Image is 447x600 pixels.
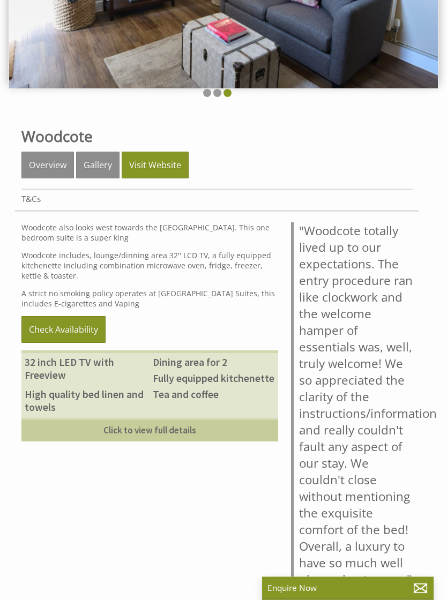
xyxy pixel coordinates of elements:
a: Visit Website [122,152,189,179]
a: Click to view full details [21,419,278,442]
li: Dining area for 2 [150,355,278,371]
blockquote: "Woodcote totally lived up to our expectations. The entry procedure ran like clockwork and the we... [291,223,413,588]
a: T&Cs [21,194,41,205]
a: Gallery [76,152,120,179]
p: Woodcote includes, lounge/dinning area 32'' LCD TV, a fully equipped kitchenette including combin... [21,251,278,281]
a: Overview [21,152,74,179]
a: Woodcote [21,126,93,147]
li: High quality bed linen and towels [21,387,150,416]
a: Check Availability [21,317,106,343]
li: 32 inch LED TV with Freeview [21,355,150,384]
p: Enquire Now [267,582,428,594]
li: Tea and coffee [150,387,278,403]
p: A strict no smoking policy operates at [GEOGRAPHIC_DATA] Suites, this includes E-cigarettes and V... [21,289,278,309]
li: Fully equipped kitchenette [150,371,278,387]
p: Woodcote also looks west towards the [GEOGRAPHIC_DATA]. This one bedroom suite is a super king [21,223,278,243]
